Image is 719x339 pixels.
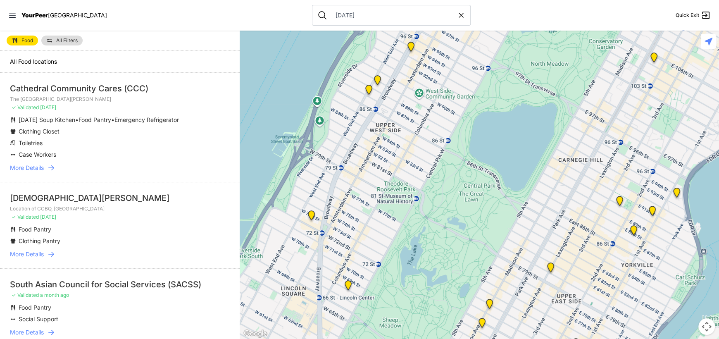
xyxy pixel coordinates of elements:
[360,81,377,101] div: Senior Programming
[40,292,69,298] span: a month ago
[10,58,57,65] span: All Food locations
[7,36,38,45] a: Food
[10,164,230,172] a: More Details
[10,279,230,290] div: South Asian Council for Social Services (SACSS)
[19,151,56,158] span: Case Workers
[10,250,230,258] a: More Details
[10,328,230,337] a: More Details
[111,116,114,123] span: •
[19,315,58,322] span: Social Support
[644,203,661,222] div: Avenue Church
[331,11,457,19] input: Search
[19,139,43,146] span: Toiletries
[242,328,269,339] a: Open this area in Google Maps (opens a new window)
[79,116,111,123] span: Food Pantry
[676,10,711,20] a: Quick Exit
[40,104,56,110] span: [DATE]
[21,13,107,18] a: YourPeer[GEOGRAPHIC_DATA]
[474,315,490,334] div: Manhattan
[12,292,39,298] span: ✓ Validated
[10,96,230,103] p: The [GEOGRAPHIC_DATA][PERSON_NAME]
[41,36,83,45] a: All Filters
[10,192,230,204] div: [DEMOGRAPHIC_DATA][PERSON_NAME]
[19,237,60,244] span: Clothing Pantry
[242,328,269,339] img: Google
[56,38,78,43] span: All Filters
[48,12,107,19] span: [GEOGRAPHIC_DATA]
[12,104,39,110] span: ✓ Validated
[402,38,419,58] div: Food Provider
[19,304,51,311] span: Food Pantry
[19,226,51,233] span: Food Pantry
[40,214,56,220] span: [DATE]
[698,318,715,335] button: Map camera controls
[19,116,75,123] span: [DATE] Soup Kitchen
[10,328,44,337] span: More Details
[114,116,179,123] span: Emergency Refrigerator
[75,116,79,123] span: •
[12,214,39,220] span: ✓ Validated
[10,205,230,212] p: Location of CCBQ, [GEOGRAPHIC_DATA]
[10,83,230,94] div: Cathedral Community Cares (CCC)
[21,12,48,19] span: YourPeer
[19,128,60,135] span: Clothing Closet
[676,12,699,19] span: Quick Exit
[21,38,33,43] span: Food
[10,164,44,172] span: More Details
[10,250,44,258] span: More Details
